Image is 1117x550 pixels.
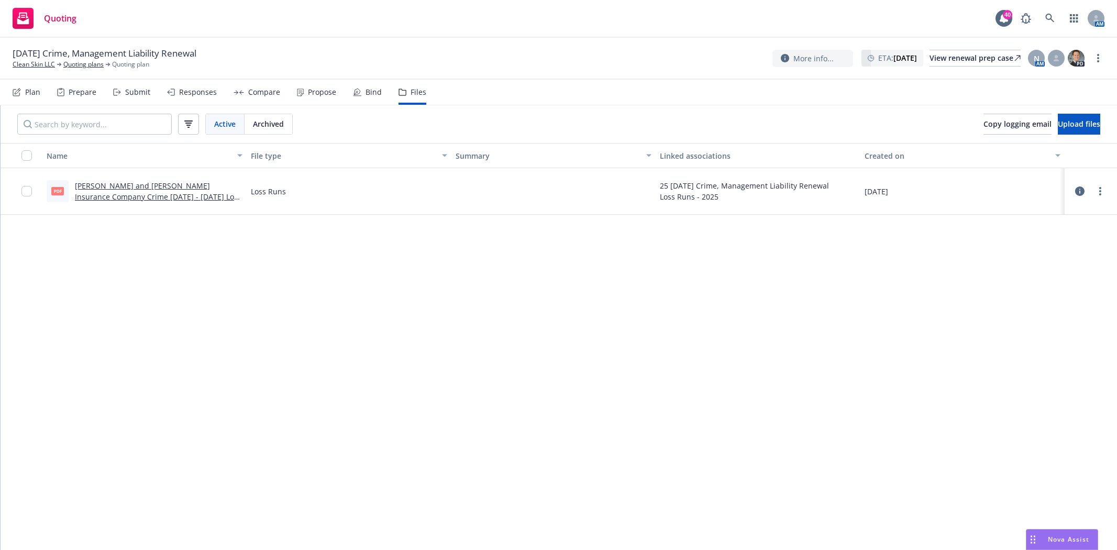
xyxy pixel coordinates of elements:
[983,119,1052,129] span: Copy logging email
[1034,53,1039,64] span: N
[451,143,656,168] button: Summary
[247,143,451,168] button: File type
[1064,8,1085,29] a: Switch app
[366,88,382,96] div: Bind
[793,53,834,64] span: More info...
[1003,10,1012,19] div: 40
[1026,530,1039,549] div: Drag to move
[21,186,32,196] input: Toggle Row Selected
[47,150,231,161] div: Name
[1058,114,1100,135] button: Upload files
[8,4,81,33] a: Quoting
[179,88,217,96] div: Responses
[930,50,1021,66] div: View renewal prep case
[1068,50,1085,67] img: photo
[44,14,76,23] span: Quoting
[1039,8,1060,29] a: Search
[878,52,917,63] span: ETA :
[51,187,64,195] span: pdf
[13,47,196,60] span: [DATE] Crime, Management Liability Renewal
[248,88,280,96] div: Compare
[17,114,172,135] input: Search by keyword...
[214,118,236,129] span: Active
[1048,535,1089,544] span: Nova Assist
[1058,119,1100,129] span: Upload files
[865,150,1049,161] div: Created on
[75,181,241,213] a: [PERSON_NAME] and [PERSON_NAME] Insurance Company Crime [DATE] - [DATE] Loss Runs - Valued [DATE]...
[42,143,247,168] button: Name
[983,114,1052,135] button: Copy logging email
[1092,52,1104,64] a: more
[860,143,1065,168] button: Created on
[411,88,426,96] div: Files
[865,186,888,197] span: [DATE]
[930,50,1021,67] a: View renewal prep case
[308,88,336,96] div: Propose
[660,191,829,202] div: Loss Runs - 2025
[251,186,286,197] span: Loss Runs
[21,150,32,161] input: Select all
[63,60,104,69] a: Quoting plans
[772,50,853,67] button: More info...
[112,60,149,69] span: Quoting plan
[660,150,856,161] div: Linked associations
[13,60,55,69] a: Clean Skin LLC
[656,143,860,168] button: Linked associations
[1015,8,1036,29] a: Report a Bug
[251,150,435,161] div: File type
[660,180,829,191] div: 25 [DATE] Crime, Management Liability Renewal
[125,88,150,96] div: Submit
[1094,185,1107,197] a: more
[25,88,40,96] div: Plan
[253,118,284,129] span: Archived
[1026,529,1098,550] button: Nova Assist
[456,150,640,161] div: Summary
[893,53,917,63] strong: [DATE]
[69,88,96,96] div: Prepare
